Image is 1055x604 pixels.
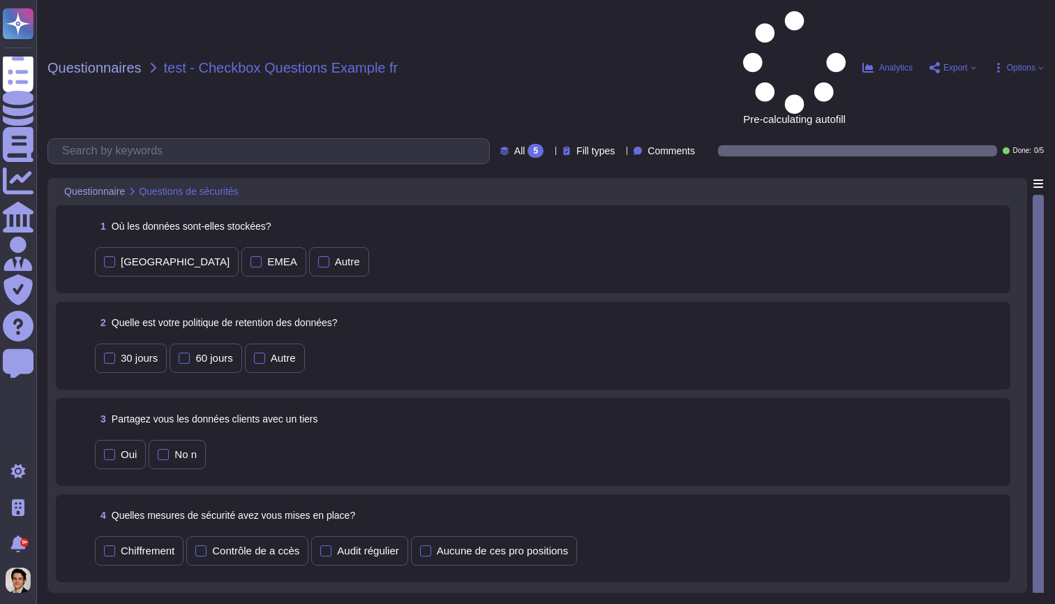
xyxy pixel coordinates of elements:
[337,545,398,556] div: Audit régulier
[271,353,296,363] div: Autre
[943,64,968,72] span: Export
[95,318,106,327] span: 2
[121,256,230,267] div: [GEOGRAPHIC_DATA]
[164,61,398,75] span: test - Checkbox Questions Example fr
[121,353,158,363] div: 30 jours
[95,221,106,231] span: 1
[212,545,299,556] div: Contrôle de a ccès
[95,414,106,424] span: 3
[267,256,297,267] div: EMEA
[527,144,544,158] div: 5
[112,510,355,521] span: Quelles mesures de sécurité avez vous mises en place?
[121,449,137,459] div: Oui
[3,565,40,596] button: user
[195,353,232,363] div: 60 jours
[437,545,568,556] div: Aucune de ces pro positions
[20,538,29,547] div: 9+
[6,568,31,593] img: user
[47,61,142,75] span: Questionnaires
[174,449,197,459] div: No n
[648,146,695,156] span: Comments
[55,139,489,163] input: Search by keywords
[112,317,338,328] span: Quelle est votre politique de retention des données?
[112,413,318,425] span: Partagez vous les données clients avec un tiers
[1034,147,1044,154] span: 0 / 5
[514,146,525,156] span: All
[1007,64,1035,72] span: Options
[1012,147,1031,154] span: Done:
[121,545,174,556] div: Chiffrement
[862,62,913,73] button: Analytics
[95,510,106,520] span: 4
[743,11,846,124] span: Pre-calculating autofill
[879,64,913,72] span: Analytics
[112,221,271,232] span: Où les données sont-elles stockées?
[335,256,360,267] div: Autre
[576,146,615,156] span: Fill types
